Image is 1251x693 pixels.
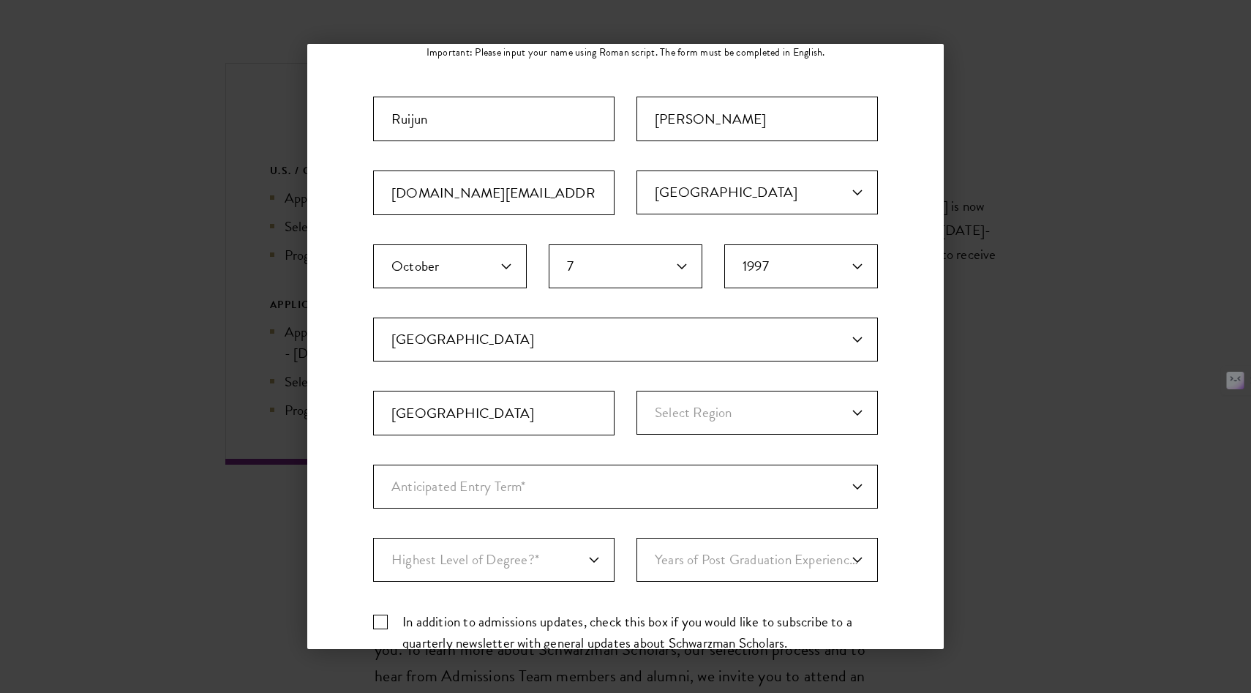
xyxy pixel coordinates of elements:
label: In addition to admissions updates, check this box if you would like to subscribe to a quarterly n... [373,611,878,653]
select: Year [724,244,878,288]
div: Check this box to receive a quarterly newsletter with general updates about Schwarzman Scholars. [373,611,878,653]
div: Last Name (Family Name)* [636,97,878,141]
input: Last Name* [636,97,878,141]
input: First Name* [373,97,615,141]
div: Birthdate* [373,244,878,318]
div: Years of Post Graduation Experience?* [636,538,878,582]
div: Anticipated Entry Term* [373,465,878,509]
select: Month [373,244,527,288]
div: Primary Citizenship* [636,171,878,215]
input: City [373,391,615,435]
p: Important: Please input your name using Roman script. The form must be completed in English. [427,45,825,60]
select: Day [549,244,702,288]
div: Highest Level of Degree?* [373,538,615,582]
input: Email Address* [373,171,615,215]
